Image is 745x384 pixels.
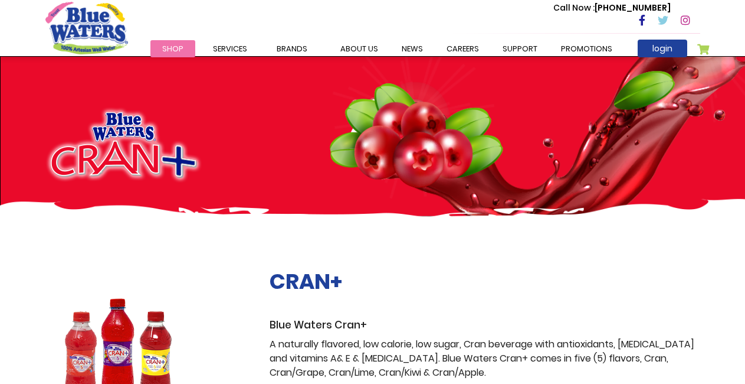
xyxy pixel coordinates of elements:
[213,43,247,54] span: Services
[270,319,700,331] h3: Blue Waters Cran+
[435,40,491,57] a: careers
[553,2,595,14] span: Call Now :
[277,43,307,54] span: Brands
[638,40,687,57] a: login
[201,40,259,57] a: Services
[549,40,624,57] a: Promotions
[491,40,549,57] a: support
[265,40,319,57] a: Brands
[329,40,390,57] a: about us
[270,337,700,380] p: A naturally flavored, low calorie, low sugar, Cran beverage with antioxidants, [MEDICAL_DATA] and...
[553,2,671,14] p: [PHONE_NUMBER]
[150,40,195,57] a: Shop
[162,43,183,54] span: Shop
[45,2,128,54] a: store logo
[390,40,435,57] a: News
[270,269,700,294] h2: CRAN+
